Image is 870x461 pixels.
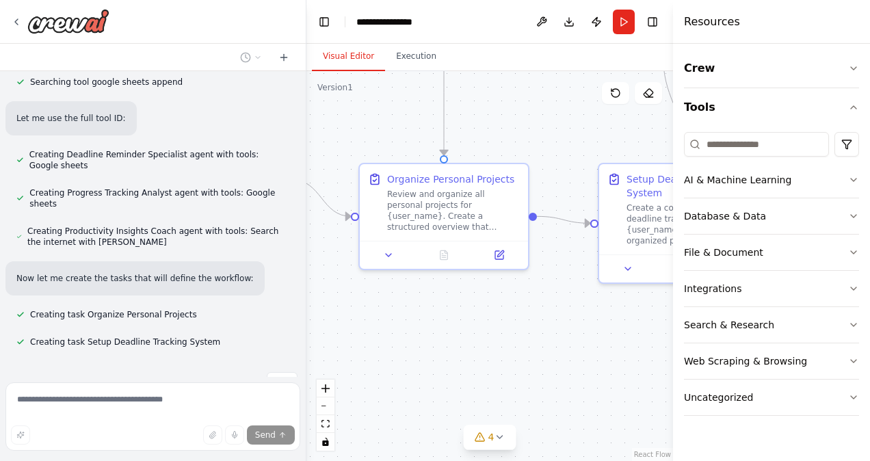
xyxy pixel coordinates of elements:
[27,226,289,248] span: Creating Productivity Insights Coach agent with tools: Search the internet with [PERSON_NAME]
[255,430,276,440] span: Send
[315,12,334,31] button: Hide left sidebar
[317,433,334,451] button: toggle interactivity
[385,42,447,71] button: Execution
[29,187,289,209] span: Creating Progress Tracking Analyst agent with tools: Google sheets
[684,14,740,30] h4: Resources
[312,42,385,71] button: Visual Editor
[358,163,529,270] div: Organize Personal ProjectsReview and organize all personal projects for {user_name}. Create a str...
[27,9,109,34] img: Logo
[627,172,759,200] div: Setup Deadline Tracking System
[537,209,590,230] g: Edge from 563167d7-3842-4809-8738-00b6551324a7 to fa1d2518-fc83-44dc-8ace-689804e9ca89
[684,127,859,427] div: Tools
[317,415,334,433] button: fit view
[11,425,30,445] button: Improve this prompt
[627,202,759,246] div: Create a comprehensive deadline tracking system for {user_name} based on the organized project st...
[684,343,859,379] button: Web Scraping & Browsing
[475,247,523,263] button: Open in side panel
[317,380,334,397] button: zoom in
[292,173,351,224] g: Edge from triggers to 563167d7-3842-4809-8738-00b6551324a7
[16,112,126,124] p: Let me use the full tool ID:
[634,451,671,458] a: React Flow attribution
[684,162,859,198] button: AI & Machine Learning
[273,49,295,66] button: Start a new chat
[29,149,289,171] span: Creating Deadline Reminder Specialist agent with tools: Google sheets
[30,337,220,347] span: Creating task Setup Deadline Tracking System
[16,272,254,285] p: Now let me create the tasks that will define the workflow:
[684,318,774,332] div: Search & Research
[317,397,334,415] button: zoom out
[30,77,183,88] span: Searching tool google sheets append
[598,163,769,284] div: Setup Deadline Tracking SystemCreate a comprehensive deadline tracking system for {user_name} bas...
[684,282,741,295] div: Integrations
[684,354,807,368] div: Web Scraping & Browsing
[437,50,451,155] g: Edge from 8cf12937-dee8-4fcc-8f2c-90f771056a3a to 563167d7-3842-4809-8738-00b6551324a7
[317,380,334,451] div: React Flow controls
[356,15,425,29] nav: breadcrumb
[684,209,766,223] div: Database & Data
[225,425,244,445] button: Click to speak your automation idea
[415,247,473,263] button: No output available
[203,425,222,445] button: Upload files
[655,261,713,277] button: No output available
[684,380,859,415] button: Uncategorized
[684,49,859,88] button: Crew
[684,391,753,404] div: Uncategorized
[488,430,495,444] span: 4
[387,172,514,186] div: Organize Personal Projects
[684,307,859,343] button: Search & Research
[643,12,662,31] button: Hide right sidebar
[684,198,859,234] button: Database & Data
[684,235,859,270] button: File & Document
[235,49,267,66] button: Switch to previous chat
[247,425,295,445] button: Send
[267,372,298,393] button: Stop the agent work
[684,173,791,187] div: AI & Machine Learning
[684,246,763,259] div: File & Document
[684,88,859,127] button: Tools
[30,309,197,320] span: Creating task Organize Personal Projects
[464,425,516,450] button: 4
[317,82,353,93] div: Version 1
[387,189,520,233] div: Review and organize all personal projects for {user_name}. Create a structured overview that incl...
[684,271,859,306] button: Integrations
